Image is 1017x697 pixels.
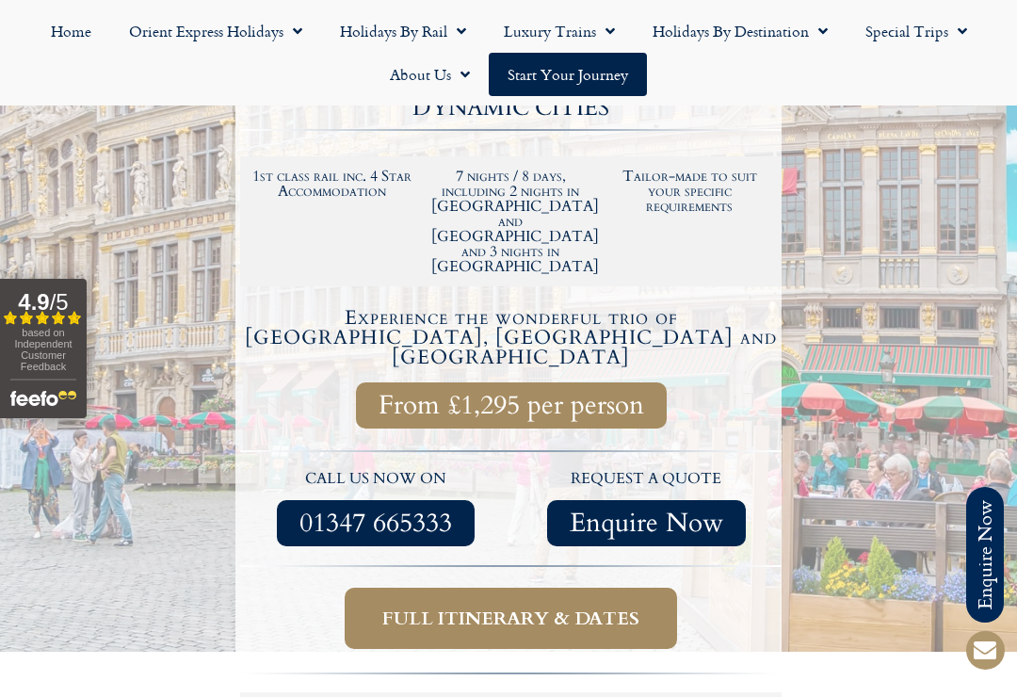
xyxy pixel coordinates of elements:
a: Enquire Now [547,500,746,546]
span: 01347 665333 [299,511,452,535]
a: Home [32,9,110,53]
a: Full itinerary & dates [345,588,677,649]
span: Enquire Now [570,511,723,535]
a: Holidays by Destination [634,9,847,53]
a: 01347 665333 [277,500,475,546]
a: From £1,295 per person [356,382,667,429]
h2: 1st class rail inc. 4 Star Accommodation [252,169,412,199]
h2: Tailor-made to suit your specific requirements [609,169,769,214]
a: Start your Journey [489,53,647,96]
p: call us now on [250,467,502,492]
a: Luxury Trains [485,9,634,53]
h4: Experience the wonderful trio of [GEOGRAPHIC_DATA], [GEOGRAPHIC_DATA] and [GEOGRAPHIC_DATA] [243,308,779,367]
a: Special Trips [847,9,986,53]
span: Full itinerary & dates [382,607,639,630]
nav: Menu [9,9,1008,96]
p: request a quote [521,467,773,492]
h2: 7 nights / 8 days, including 2 nights in [GEOGRAPHIC_DATA] and [GEOGRAPHIC_DATA] and 3 nights in ... [431,169,591,274]
span: From £1,295 per person [379,394,644,417]
a: Orient Express Holidays [110,9,321,53]
a: Holidays by Rail [321,9,485,53]
a: About Us [371,53,489,96]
